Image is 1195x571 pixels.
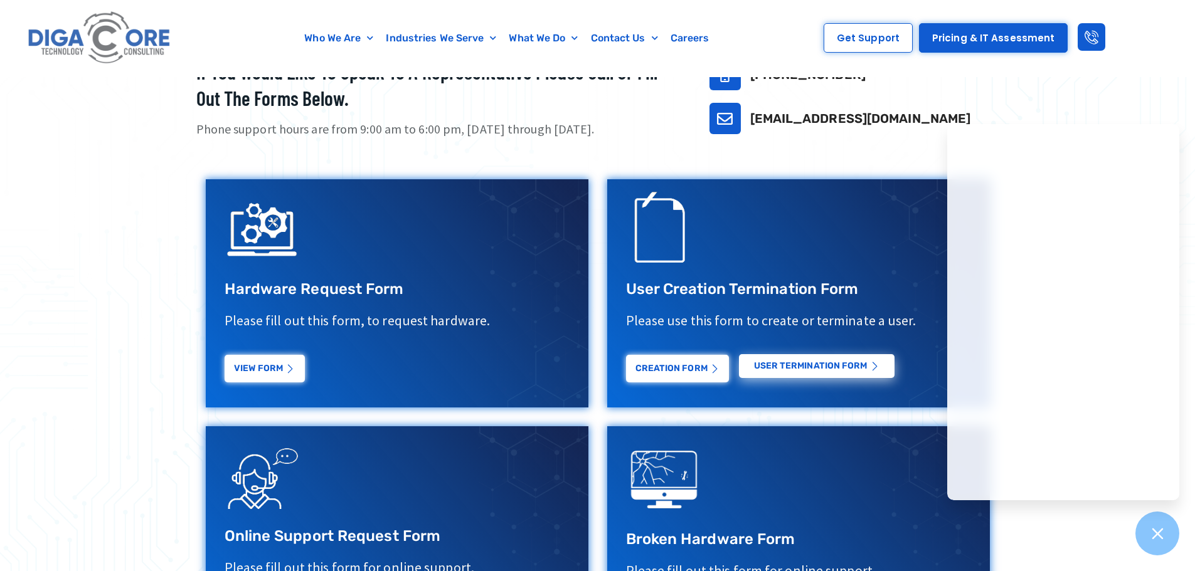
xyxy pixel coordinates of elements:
a: Get Support [824,23,913,53]
nav: Menu [235,24,779,53]
img: Support Request Icon [225,439,300,514]
h3: Broken Hardware Form [626,530,971,549]
a: Industries We Serve [380,24,502,53]
a: Who We Are [298,24,380,53]
a: View Form [225,355,305,382]
a: Contact Us [585,24,664,53]
p: Please fill out this form, to request hardware. [225,312,570,330]
h2: If you would like to speak to a representative please call or fill out the forms below. [196,59,678,111]
iframe: Chatgenie Messenger [947,124,1179,500]
span: Pricing & IT Assessment [932,33,1054,43]
span: USER Termination Form [754,362,868,370]
h3: User Creation Termination Form [626,280,971,299]
p: Please use this form to create or terminate a user. [626,312,971,330]
a: Careers [664,24,716,53]
a: Creation Form [626,355,729,382]
a: Pricing & IT Assessment [919,23,1068,53]
a: [EMAIL_ADDRESS][DOMAIN_NAME] [750,111,971,126]
a: USER Termination Form [739,354,895,378]
a: What We Do [502,24,584,53]
img: IT Support Icon [225,192,300,267]
p: Phone support hours are from 9:00 am to 6:00 pm, [DATE] through [DATE]. [196,120,678,139]
img: Support Request Icon [626,192,701,267]
a: support@digacore.com [709,103,741,134]
img: Digacore logo 1 [24,6,175,70]
h3: Online Support Request Form [225,526,570,546]
span: Get Support [837,33,900,43]
img: digacore technology consulting [626,442,701,517]
h3: Hardware Request Form [225,280,570,299]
